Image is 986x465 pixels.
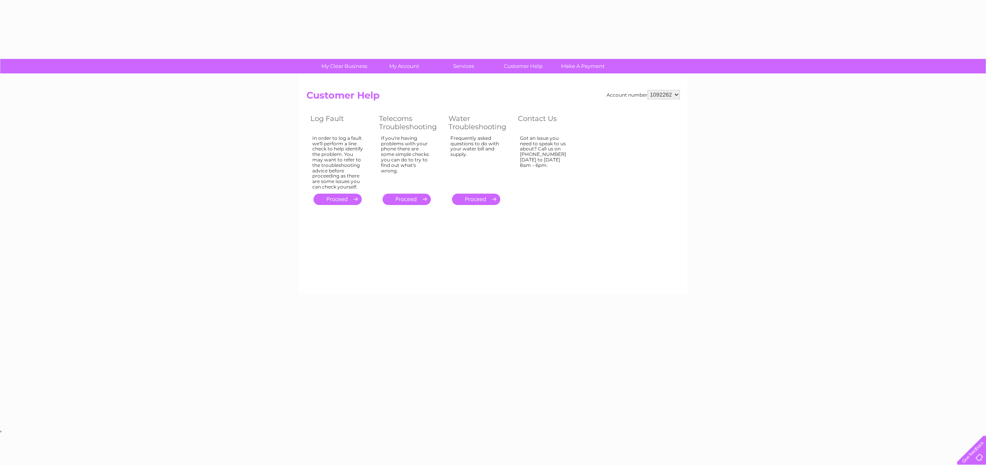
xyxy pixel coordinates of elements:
a: My Account [372,59,436,73]
a: Make A Payment [550,59,615,73]
a: Services [431,59,496,73]
th: Telecoms Troubleshooting [375,112,445,133]
a: . [313,194,362,205]
div: Account number [607,90,680,99]
h2: Customer Help [306,90,680,105]
div: In order to log a fault we'll perform a line check to help identify the problem. You may want to ... [312,135,363,190]
div: Got an issue you need to speak to us about? Call us on [PHONE_NUMBER] [DATE] to [DATE] 8am – 6pm. [520,135,571,187]
a: . [383,194,431,205]
th: Water Troubleshooting [445,112,514,133]
a: My Clear Business [312,59,377,73]
div: If you're having problems with your phone there are some simple checks you can do to try to find ... [381,135,433,187]
th: Contact Us [514,112,583,133]
th: Log Fault [306,112,375,133]
div: Frequently asked questions to do with your water bill and supply. [450,135,502,187]
a: Customer Help [491,59,556,73]
a: . [452,194,500,205]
